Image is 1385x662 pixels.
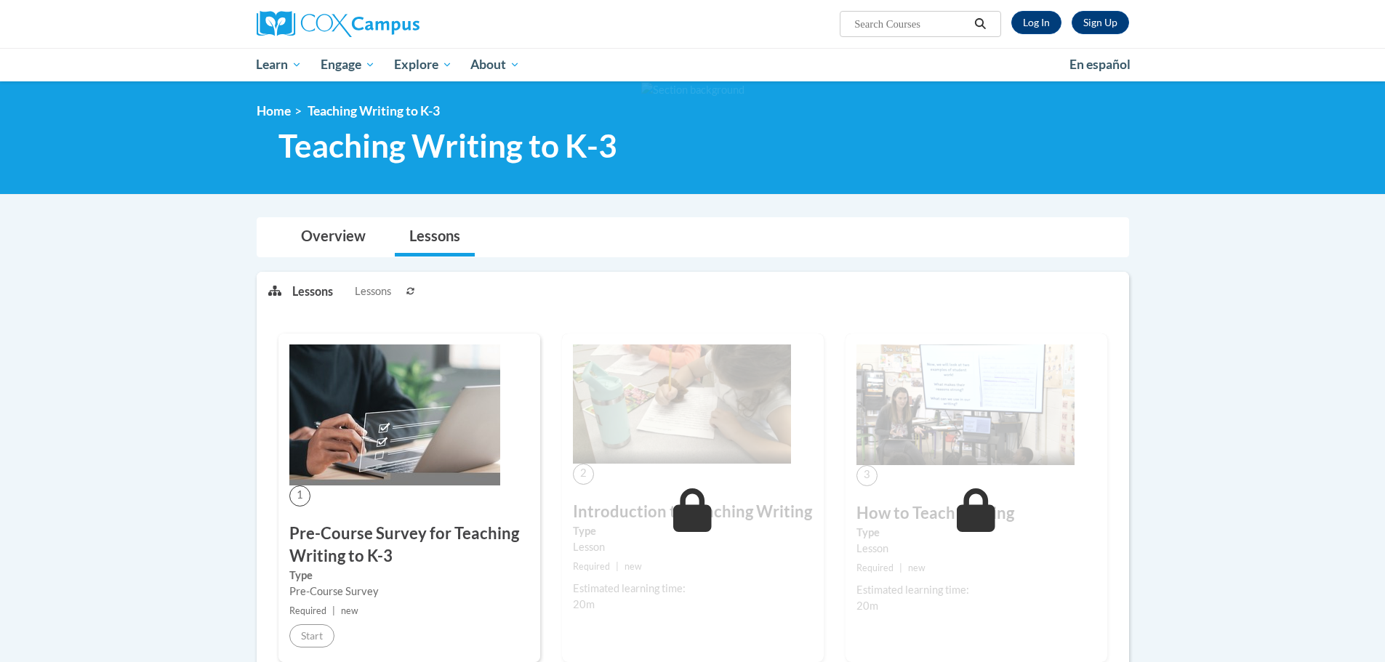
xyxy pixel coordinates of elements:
[573,539,813,555] div: Lesson
[573,581,813,597] div: Estimated learning time:
[385,48,462,81] a: Explore
[394,56,452,73] span: Explore
[308,103,440,118] span: Teaching Writing to K-3
[289,485,310,506] span: 1
[573,501,813,523] h3: Introduction to Teaching Writing
[235,48,1151,81] div: Main menu
[289,522,529,568] h3: Pre-Course Survey for Teaching Writing to K-3
[341,605,358,616] span: new
[908,562,926,573] span: new
[289,568,529,584] label: Type
[289,605,326,616] span: Required
[969,15,991,33] button: Search
[1069,57,1131,72] span: En español
[257,11,533,37] a: Cox Campus
[856,582,1096,598] div: Estimated learning time:
[332,605,335,616] span: |
[856,525,1096,541] label: Type
[856,541,1096,557] div: Lesson
[311,48,385,81] a: Engage
[289,344,500,485] img: Course Image
[256,56,302,73] span: Learn
[470,56,520,73] span: About
[573,523,813,539] label: Type
[573,561,610,572] span: Required
[278,126,617,165] span: Teaching Writing to K-3
[625,561,642,572] span: new
[355,283,391,299] span: Lessons
[292,283,333,299] p: Lessons
[856,562,894,573] span: Required
[616,561,619,572] span: |
[856,600,878,612] span: 20m
[573,344,791,464] img: Course Image
[856,502,1096,525] h3: How to Teach Writing
[1060,49,1140,80] a: En español
[289,584,529,600] div: Pre-Course Survey
[289,624,334,647] button: Start
[899,562,902,573] span: |
[395,218,475,257] a: Lessons
[1072,11,1129,34] a: Register
[1011,11,1061,34] a: Log In
[573,598,595,610] span: 20m
[257,103,291,118] a: Home
[853,15,969,33] input: Search Courses
[286,218,380,257] a: Overview
[461,48,529,81] a: About
[856,465,878,486] span: 3
[856,344,1075,465] img: Course Image
[257,11,419,37] img: Cox Campus
[321,56,375,73] span: Engage
[641,82,744,98] img: Section background
[573,464,594,485] span: 2
[247,48,312,81] a: Learn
